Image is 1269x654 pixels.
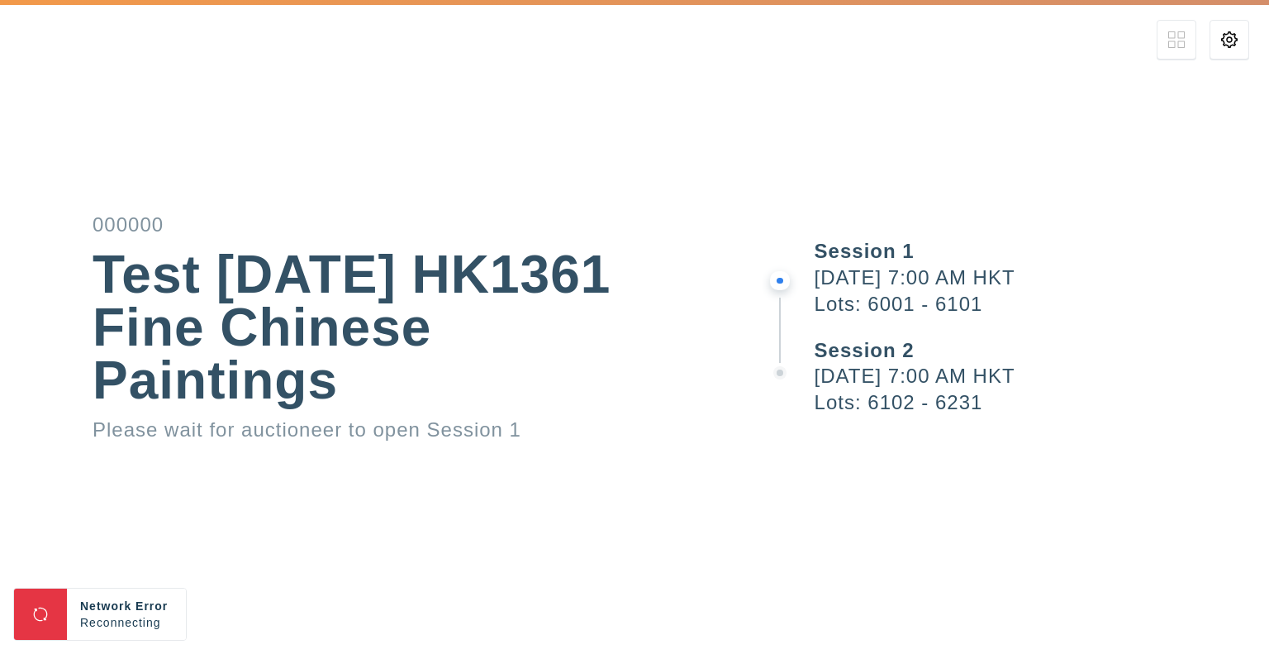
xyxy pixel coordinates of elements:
[80,614,173,631] div: Reconnecting
[815,268,1269,288] div: [DATE] 7:00 AM HKT
[93,420,669,440] div: Please wait for auctioneer to open Session 1
[93,248,669,407] div: Test [DATE] HK1361 Fine Chinese Paintings
[80,598,173,614] div: Network Error
[815,366,1269,386] div: [DATE] 7:00 AM HKT
[815,241,1269,261] div: Session 1
[815,341,1269,360] div: Session 2
[93,215,669,235] div: 000000
[815,294,1269,314] div: Lots: 6001 - 6101
[815,393,1269,413] div: Lots: 6102 - 6231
